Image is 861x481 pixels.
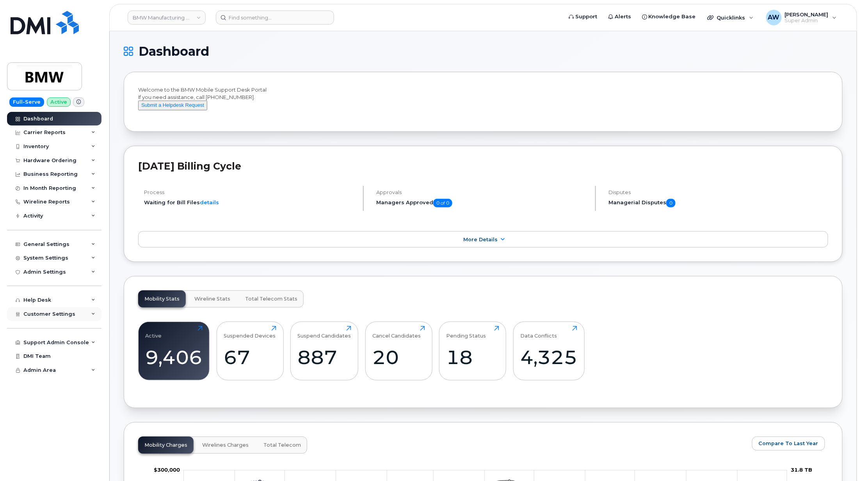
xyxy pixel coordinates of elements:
[447,326,486,339] div: Pending Status
[139,46,209,57] span: Dashboard
[194,296,230,302] span: Wireline Stats
[146,346,203,369] div: 9,406
[608,189,828,195] h4: Disputes
[200,199,219,205] a: details
[146,326,162,339] div: Active
[144,199,356,206] li: Waiting for Bill Files
[447,326,499,376] a: Pending Status18
[224,326,276,339] div: Suspended Devices
[791,467,813,473] tspan: 31.8 TB
[154,467,180,473] tspan: $300,000
[376,199,589,207] h5: Managers Approved
[138,101,207,110] button: Submit a Helpdesk Request
[138,102,207,108] a: Submit a Helpdesk Request
[224,326,276,376] a: Suspended Devices67
[376,189,589,195] h4: Approvals
[759,440,818,447] span: Compare To Last Year
[520,326,557,339] div: Data Conflicts
[433,199,452,207] span: 0 of 0
[608,199,828,207] h5: Managerial Disputes
[372,346,425,369] div: 20
[138,160,828,172] h2: [DATE] Billing Cycle
[463,237,498,242] span: More Details
[263,442,301,448] span: Total Telecom
[146,326,203,376] a: Active9,406
[372,326,425,376] a: Cancel Candidates20
[138,86,828,117] div: Welcome to the BMW Mobile Support Desk Portal If you need assistance, call [PHONE_NUMBER].
[447,346,499,369] div: 18
[666,199,676,207] span: 0
[520,346,577,369] div: 4,325
[298,346,351,369] div: 887
[154,467,180,473] g: $0
[827,447,855,475] iframe: Messenger Launcher
[752,437,825,451] button: Compare To Last Year
[144,189,356,195] h4: Process
[372,326,421,339] div: Cancel Candidates
[298,326,351,339] div: Suspend Candidates
[202,442,249,448] span: Wirelines Charges
[520,326,577,376] a: Data Conflicts4,325
[298,326,351,376] a: Suspend Candidates887
[224,346,276,369] div: 67
[245,296,297,302] span: Total Telecom Stats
